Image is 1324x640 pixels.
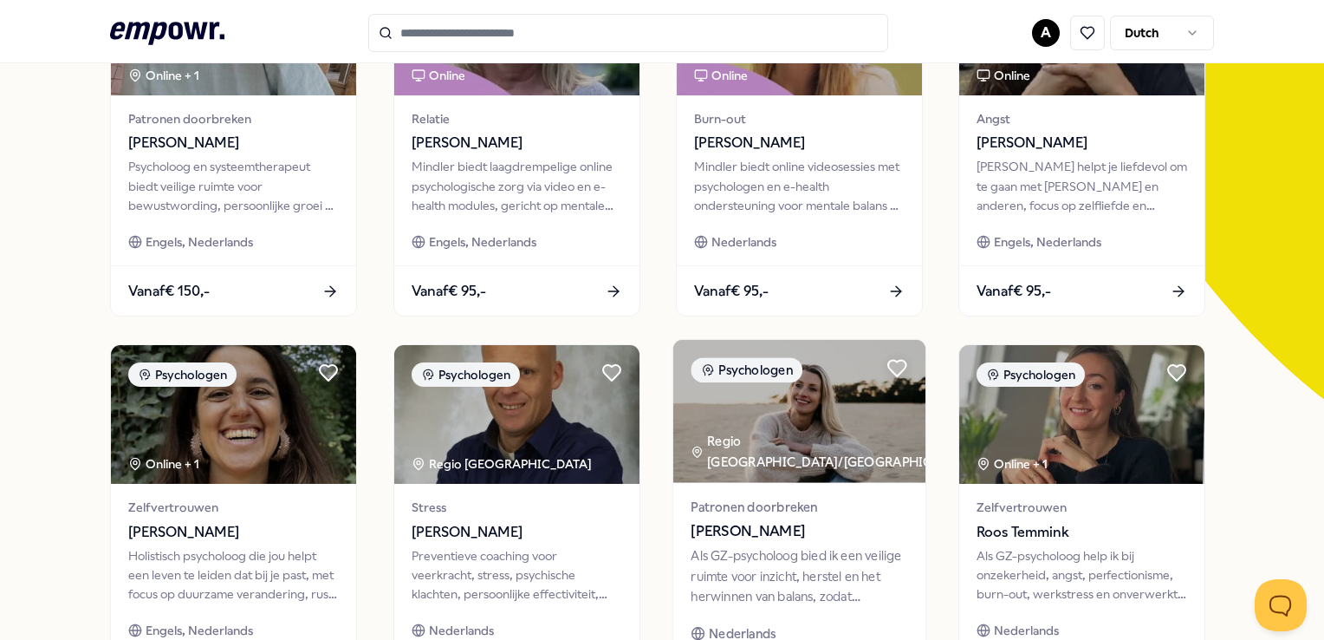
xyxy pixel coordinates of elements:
div: Psycholoog en systeemtherapeut biedt veilige ruimte voor bewustwording, persoonlijke groei en men... [128,157,339,215]
span: Relatie [412,109,622,128]
div: Psychologen [977,362,1085,387]
div: Holistisch psycholoog die jou helpt een leven te leiden dat bij je past, met focus op duurzame ve... [128,546,339,604]
span: [PERSON_NAME] [412,132,622,154]
span: Angst [977,109,1187,128]
span: Zelfvertrouwen [128,498,339,517]
span: Zelfvertrouwen [977,498,1187,517]
div: Online [694,66,748,85]
span: Stress [412,498,622,517]
div: [PERSON_NAME] helpt je liefdevol om te gaan met [PERSON_NAME] en anderen, focus op zelfliefde en ... [977,157,1187,215]
span: Nederlands [429,621,494,640]
img: package image [959,345,1204,484]
div: Online [412,66,465,85]
div: Online [977,66,1030,85]
span: [PERSON_NAME] [691,520,907,543]
span: Engels, Nederlands [994,232,1101,251]
div: Online + 1 [977,454,1048,473]
div: Als GZ-psycholoog bied ik een veilige ruimte voor inzicht, herstel en het herwinnen van balans, z... [691,546,907,606]
span: Vanaf € 150,- [128,280,210,303]
img: package image [394,345,639,484]
div: Preventieve coaching voor veerkracht, stress, psychische klachten, persoonlijke effectiviteit, ge... [412,546,622,604]
span: Patronen doorbreken [691,497,907,517]
span: Nederlands [711,232,776,251]
input: Search for products, categories or subcategories [368,14,888,52]
div: Als GZ-psycholoog help ik bij onzekerheid, angst, perfectionisme, burn-out, werkstress en onverwe... [977,546,1187,604]
div: Psychologen [691,358,802,383]
span: Roos Temmink [977,521,1187,544]
img: package image [111,345,356,484]
span: Engels, Nederlands [146,232,253,251]
span: [PERSON_NAME] [694,132,905,154]
div: Mindler biedt laagdrempelige online psychologische zorg via video en e-health modules, gericht op... [412,157,622,215]
div: Psychologen [128,362,237,387]
div: Online + 1 [128,66,199,85]
button: A [1032,19,1060,47]
div: Psychologen [412,362,520,387]
span: Vanaf € 95,- [977,280,1051,303]
span: Burn-out [694,109,905,128]
span: [PERSON_NAME] [412,521,622,544]
span: [PERSON_NAME] [128,132,339,154]
span: [PERSON_NAME] [128,521,339,544]
span: Nederlands [994,621,1059,640]
span: Engels, Nederlands [429,232,536,251]
span: [PERSON_NAME] [977,132,1187,154]
span: Vanaf € 95,- [694,280,769,303]
div: Online + 1 [128,454,199,473]
span: Engels, Nederlands [146,621,253,640]
iframe: Help Scout Beacon - Open [1255,579,1307,631]
div: Regio [GEOGRAPHIC_DATA] [412,454,594,473]
div: Regio [GEOGRAPHIC_DATA]/[GEOGRAPHIC_DATA] [691,432,979,472]
span: Patronen doorbreken [128,109,339,128]
span: Vanaf € 95,- [412,280,486,303]
div: Mindler biedt online videosessies met psychologen en e-health ondersteuning voor mentale balans e... [694,157,905,215]
img: package image [673,340,925,483]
